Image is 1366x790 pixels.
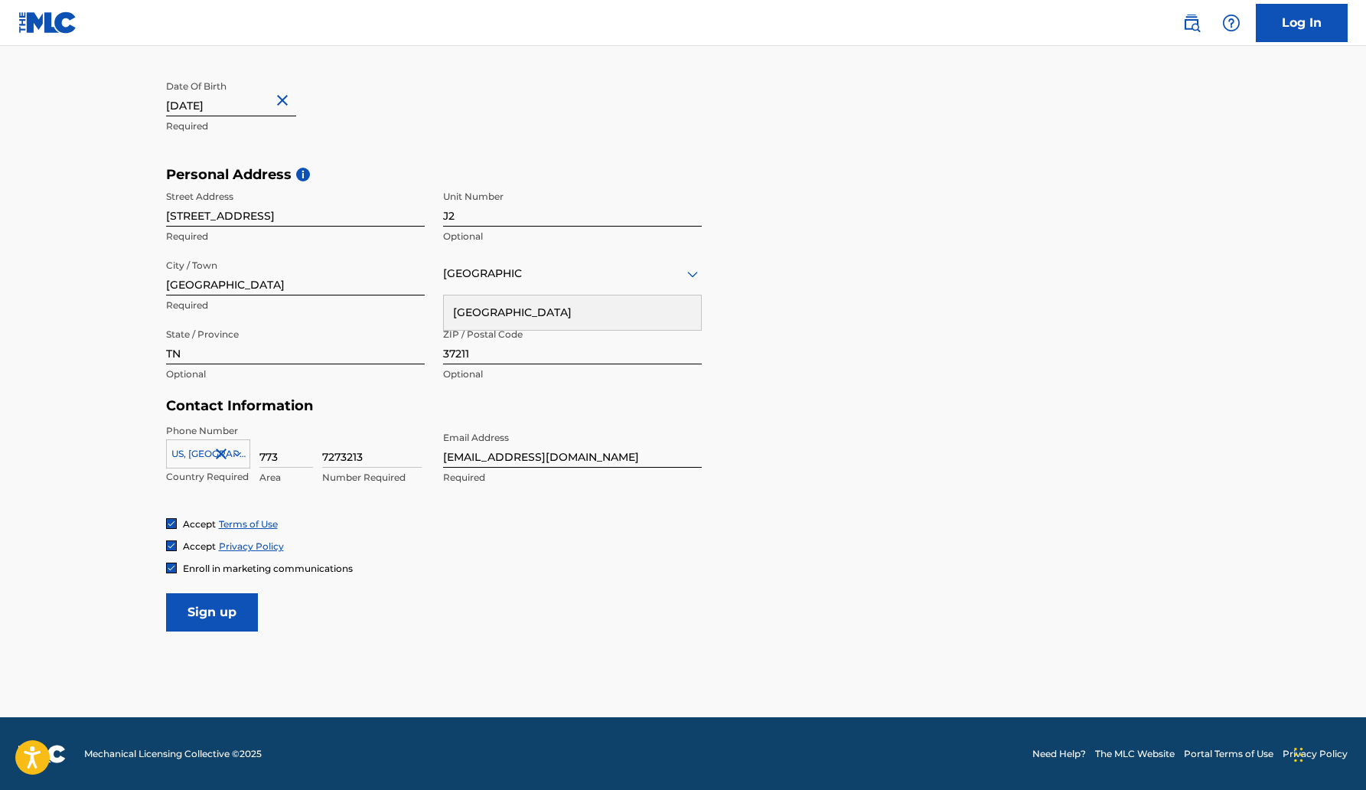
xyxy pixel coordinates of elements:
[166,299,425,312] p: Required
[166,119,425,133] p: Required
[322,471,422,485] p: Number Required
[167,541,176,550] img: checkbox
[18,11,77,34] img: MLC Logo
[1184,747,1273,761] a: Portal Terms of Use
[84,747,262,761] span: Mechanical Licensing Collective © 2025
[1216,8,1247,38] div: Help
[1095,747,1175,761] a: The MLC Website
[1182,14,1201,32] img: search
[296,168,310,181] span: i
[259,471,313,485] p: Area
[219,518,278,530] a: Terms of Use
[166,367,425,381] p: Optional
[183,540,216,552] span: Accept
[1032,747,1086,761] a: Need Help?
[1222,14,1240,32] img: help
[443,367,702,381] p: Optional
[444,295,701,330] div: [GEOGRAPHIC_DATA]
[166,397,702,415] h5: Contact Information
[1283,747,1348,761] a: Privacy Policy
[1294,732,1303,778] div: Drag
[166,470,250,484] p: Country Required
[219,540,284,552] a: Privacy Policy
[273,77,296,124] button: Close
[166,166,1201,184] h5: Personal Address
[183,563,353,574] span: Enroll in marketing communications
[1256,4,1348,42] a: Log In
[166,230,425,243] p: Required
[443,230,702,243] p: Optional
[443,471,702,485] p: Required
[166,593,258,632] input: Sign up
[183,518,216,530] span: Accept
[167,519,176,528] img: checkbox
[1176,8,1207,38] a: Public Search
[18,745,66,763] img: logo
[1289,717,1366,790] iframe: Chat Widget
[167,563,176,573] img: checkbox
